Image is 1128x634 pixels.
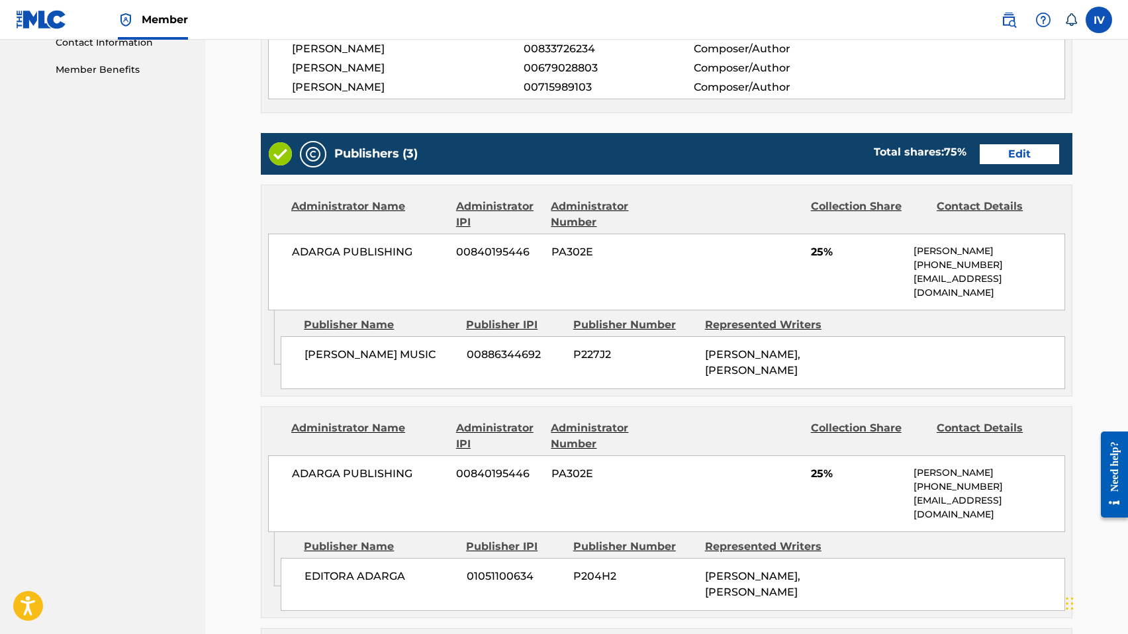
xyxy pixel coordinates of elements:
[291,420,446,452] div: Administrator Name
[573,539,695,555] div: Publisher Number
[16,10,67,29] img: MLC Logo
[705,570,800,598] span: [PERSON_NAME], [PERSON_NAME]
[292,244,446,260] span: ADARGA PUBLISHING
[1064,13,1078,26] div: Notifications
[305,347,457,363] span: [PERSON_NAME] MUSIC
[705,348,800,377] span: [PERSON_NAME], [PERSON_NAME]
[914,244,1064,258] p: [PERSON_NAME]
[456,466,541,482] span: 00840195446
[304,539,456,555] div: Publisher Name
[874,144,966,160] div: Total shares:
[573,568,695,584] span: P204H2
[705,317,827,333] div: Represented Writers
[456,420,541,452] div: Administrator IPI
[551,244,667,260] span: PA302E
[456,199,541,230] div: Administrator IPI
[524,79,694,95] span: 00715989103
[118,12,134,28] img: Top Rightsholder
[292,466,446,482] span: ADARGA PUBLISHING
[551,420,667,452] div: Administrator Number
[456,244,541,260] span: 00840195446
[305,568,457,584] span: EDITORA ADARGA
[980,144,1059,164] a: Edit
[811,244,904,260] span: 25%
[811,420,927,452] div: Collection Share
[524,41,694,57] span: 00833726234
[56,63,189,77] a: Member Benefits
[705,539,827,555] div: Represented Writers
[305,146,321,162] img: Publishers
[466,539,563,555] div: Publisher IPI
[1062,570,1128,634] div: Widget de chat
[996,7,1022,33] a: Public Search
[914,494,1064,521] p: [EMAIL_ADDRESS][DOMAIN_NAME]
[551,199,667,230] div: Administrator Number
[292,79,524,95] span: [PERSON_NAME]
[694,79,848,95] span: Composer/Author
[914,466,1064,480] p: [PERSON_NAME]
[292,41,524,57] span: [PERSON_NAME]
[914,480,1064,494] p: [PHONE_NUMBER]
[466,317,563,333] div: Publisher IPI
[573,347,695,363] span: P227J2
[1091,422,1128,528] iframe: Resource Center
[334,146,418,161] h5: Publishers (3)
[1066,584,1074,623] div: Arrastrar
[142,12,188,27] span: Member
[1062,570,1128,634] iframe: Chat Widget
[573,317,695,333] div: Publisher Number
[937,199,1053,230] div: Contact Details
[811,466,904,482] span: 25%
[1001,12,1017,28] img: search
[551,466,667,482] span: PA302E
[914,258,1064,272] p: [PHONE_NUMBER]
[269,142,292,165] img: Valid
[56,36,189,50] a: Contact Information
[1035,12,1051,28] img: help
[292,60,524,76] span: [PERSON_NAME]
[694,60,848,76] span: Composer/Author
[694,41,848,57] span: Composer/Author
[291,199,446,230] div: Administrator Name
[944,146,966,158] span: 75 %
[811,199,927,230] div: Collection Share
[524,60,694,76] span: 00679028803
[1030,7,1057,33] div: Help
[467,568,563,584] span: 01051100634
[467,347,563,363] span: 00886344692
[1086,7,1112,33] div: User Menu
[914,272,1064,300] p: [EMAIL_ADDRESS][DOMAIN_NAME]
[937,420,1053,452] div: Contact Details
[304,317,456,333] div: Publisher Name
